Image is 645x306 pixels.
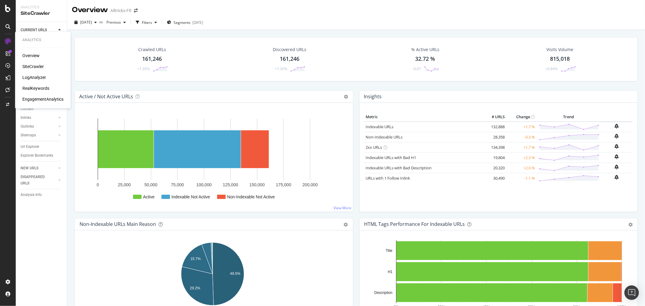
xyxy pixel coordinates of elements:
[21,123,57,130] a: Outlinks
[615,134,619,138] div: bell-plus
[137,66,150,71] div: +1.35%
[104,20,121,25] span: Previous
[227,194,275,199] text: Non-Indexable Not Active
[550,55,570,63] div: 815,018
[110,8,132,14] div: Alltricks-FR
[142,20,152,25] div: Filters
[388,270,393,274] text: H1
[615,144,619,149] div: bell-plus
[72,5,108,15] div: Overview
[482,142,506,152] td: 134,398
[482,132,506,142] td: 28,358
[192,20,203,25] div: [DATE]
[482,163,506,173] td: 20,320
[21,144,39,150] div: Url Explorer
[21,192,42,198] div: Analysis Info
[366,134,403,140] a: Non-Indexable URLs
[366,124,394,129] a: Indexable URLs
[165,18,206,27] button: Segments[DATE]
[80,112,345,207] svg: A chart.
[386,249,393,253] text: Title
[249,182,265,187] text: 150,000
[21,115,57,121] a: Inlinks
[21,106,63,112] a: Content
[21,5,62,10] div: Analytics
[506,122,536,132] td: +1.7 %
[506,152,536,163] td: +2.3 %
[366,165,432,171] a: Indexable URLs with Bad Description
[143,194,155,199] text: Active
[506,132,536,142] td: -0.3 %
[482,152,506,163] td: 19,804
[138,47,166,53] div: Crawled URLs
[276,182,291,187] text: 175,000
[482,173,506,183] td: 30,490
[21,27,47,33] div: CURRENT URLS
[142,55,162,63] div: 161,246
[104,18,128,27] button: Previous
[174,20,191,25] span: Segments
[118,182,131,187] text: 25,000
[615,124,619,129] div: bell-plus
[615,154,619,159] div: bell-plus
[302,182,318,187] text: 200,000
[275,66,287,71] div: +1.35%
[21,132,36,138] div: Sitemaps
[364,112,482,122] th: Metric
[223,182,238,187] text: 125,000
[79,93,133,101] h4: Active / Not Active URLs
[190,286,200,291] text: 29.2%
[344,223,348,227] div: gear
[22,96,64,103] a: EngagementAnalytics
[615,164,619,169] div: bell-plus
[624,285,639,300] div: Open Intercom Messenger
[21,132,57,138] a: Sitemaps
[21,192,63,198] a: Analysis Info
[22,37,64,43] div: Analytics
[134,8,138,13] div: arrow-right-arrow-left
[21,144,63,150] a: Url Explorer
[22,86,49,92] a: RealKeywords
[145,182,158,187] text: 50,000
[72,18,99,27] button: [DATE]
[364,221,465,227] div: HTML Tags Performance for Indexable URLs
[133,18,159,27] button: Filters
[22,64,44,70] div: SiteCrawler
[97,182,99,187] text: 0
[22,75,46,81] a: LogAnalyzer
[191,257,201,261] text: 15.7%
[21,123,34,130] div: Outlinks
[506,112,536,122] th: Change
[366,145,382,150] a: 2xx URLs
[21,174,51,187] div: DISAPPEARED URLS
[366,175,410,181] a: URLs with 1 Follow Inlink
[21,115,31,121] div: Inlinks
[171,182,184,187] text: 75,000
[366,155,416,160] a: Indexable URLs with Bad H1
[482,112,506,122] th: # URLS
[80,20,92,25] span: 2025 Sep. 22nd
[99,19,104,24] span: vs
[628,223,633,227] div: gear
[536,112,601,122] th: Trend
[21,152,53,159] div: Explorer Bookmarks
[615,175,619,180] div: bell-plus
[411,47,439,53] div: % Active URLs
[21,27,57,33] a: CURRENT URLS
[506,173,536,183] td: -1.1 %
[334,205,352,210] a: View More
[230,272,240,276] text: 49.5%
[374,291,392,295] text: Description
[546,66,558,71] div: +0.84%
[344,95,348,99] i: Options
[21,10,62,17] div: SiteCrawler
[22,53,40,59] div: Overview
[21,106,34,112] div: Content
[273,47,306,53] div: Discovered URLs
[547,47,574,53] div: Visits Volume
[364,93,382,101] h4: Insights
